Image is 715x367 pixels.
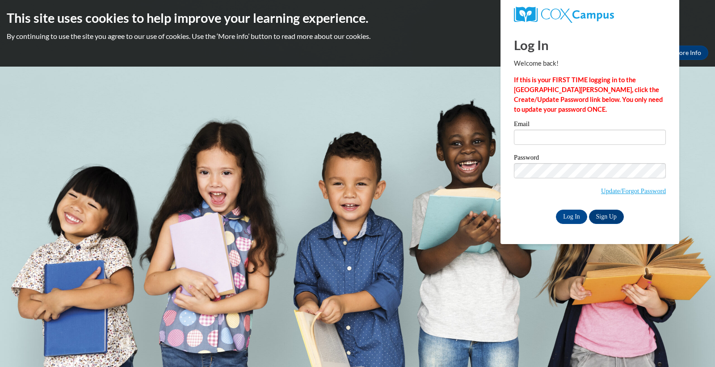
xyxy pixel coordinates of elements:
[514,76,663,113] strong: If this is your FIRST TIME logging in to the [GEOGRAPHIC_DATA][PERSON_NAME], click the Create/Upd...
[7,31,708,41] p: By continuing to use the site you agree to our use of cookies. Use the ‘More info’ button to read...
[556,210,587,224] input: Log In
[514,7,614,23] img: COX Campus
[601,187,666,194] a: Update/Forgot Password
[514,7,666,23] a: COX Campus
[7,9,708,27] h2: This site uses cookies to help improve your learning experience.
[589,210,624,224] a: Sign Up
[514,121,666,130] label: Email
[514,154,666,163] label: Password
[666,46,708,60] a: More Info
[514,36,666,54] h1: Log In
[514,59,666,68] p: Welcome back!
